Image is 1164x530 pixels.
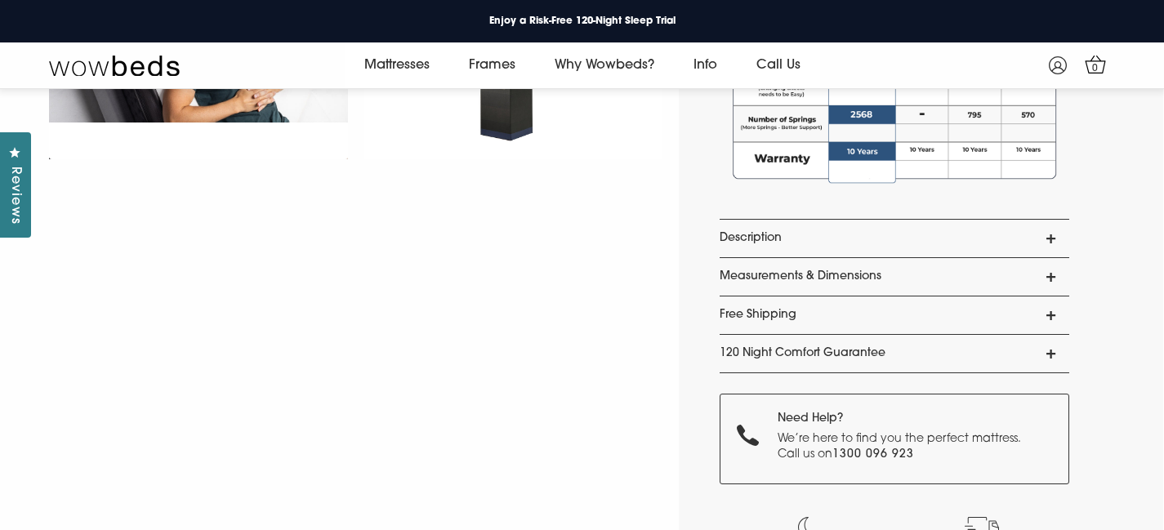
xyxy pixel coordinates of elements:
[720,258,1069,296] a: Measurements & Dimensions
[720,335,1069,372] a: 120 Night Comfort Guarantee
[449,42,535,88] a: Frames
[778,431,1030,463] p: We’re here to find you the perfect mattress. Call us on
[345,42,449,88] a: Mattresses
[674,42,737,88] a: Info
[535,42,674,88] a: Why Wowbeds?
[737,42,820,88] a: Call Us
[720,296,1069,334] a: Free Shipping
[832,448,914,461] a: 1300 096 923
[1081,50,1109,78] a: 0
[720,220,1069,257] a: Description
[778,412,843,425] strong: Need Help?
[4,167,25,225] span: Reviews
[1087,60,1104,77] span: 0
[476,11,689,32] a: Enjoy a Risk-Free 120-Night Sleep Trial
[49,54,180,77] img: Wow Beds Logo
